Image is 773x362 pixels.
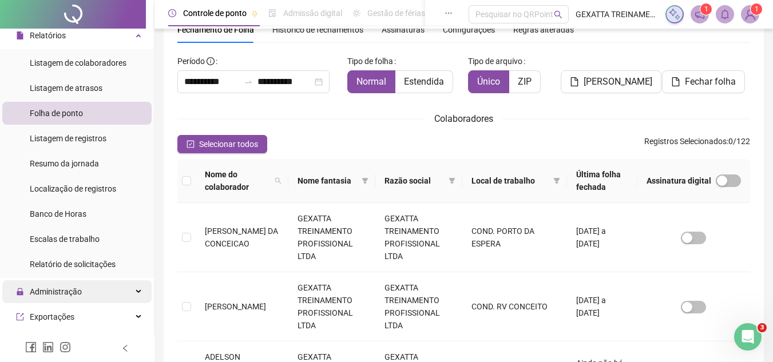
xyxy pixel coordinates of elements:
span: Histórico de fechamentos [272,25,363,34]
span: Listagem de registros [30,134,106,143]
span: Regras alteradas [513,26,574,34]
span: filter [359,172,371,189]
span: pushpin [251,10,258,17]
span: filter [449,177,455,184]
span: Tipo de arquivo [468,55,522,67]
span: [PERSON_NAME] DA CONCEICAO [205,226,278,248]
span: swap-right [244,77,253,86]
td: GEXATTA TREINAMENTO PROFISSIONAL LTDA [288,272,375,341]
span: Local de trabalho [471,174,549,187]
span: Nome fantasia [298,174,357,187]
span: [PERSON_NAME] [584,75,652,89]
span: [PERSON_NAME] [205,302,266,311]
span: lock [16,288,24,296]
span: notification [695,9,705,19]
span: Gestão de férias [367,9,425,18]
span: ellipsis [445,9,453,17]
span: Controle de ponto [183,9,247,18]
span: search [272,166,284,196]
span: Configurações [443,26,495,34]
span: linkedin [42,341,54,353]
span: Registros Selecionados [644,137,727,146]
td: GEXATTA TREINAMENTO PROFISSIONAL LTDA [288,203,375,272]
span: search [554,10,562,19]
span: Listagem de colaboradores [30,58,126,67]
td: [DATE] a [DATE] [567,272,637,341]
span: instagram [60,341,71,353]
span: filter [362,177,368,184]
span: Relatórios [30,31,66,40]
span: Banco de Horas [30,209,86,218]
span: file-done [268,9,276,17]
span: Tipo de folha [347,55,393,67]
button: Fechar folha [662,70,745,93]
span: clock-circle [168,9,176,17]
sup: Atualize o seu contato no menu Meus Dados [751,3,762,15]
span: left [121,344,129,352]
span: Localização de registros [30,184,116,193]
span: Único [477,76,500,87]
span: filter [553,177,560,184]
span: sun [352,9,360,17]
span: Normal [356,76,386,87]
button: Selecionar todos [177,135,267,153]
span: Folha de ponto [30,109,83,118]
span: Fechamento de Folha [177,25,254,34]
span: Admissão digital [283,9,342,18]
span: Escalas de trabalho [30,234,100,244]
span: 3 [758,323,767,332]
span: GEXATTA TREINAMENTO PROFISSIONAL LTDA [576,8,659,21]
span: 1 [704,5,708,13]
td: GEXATTA TREINAMENTO PROFISSIONAL LTDA [375,272,462,341]
span: info-circle [207,57,215,65]
span: file [16,31,24,39]
sup: 1 [700,3,712,15]
span: filter [446,172,458,189]
td: GEXATTA TREINAMENTO PROFISSIONAL LTDA [375,203,462,272]
span: Listagem de atrasos [30,83,102,93]
span: Fechar folha [685,75,736,89]
td: COND. RV CONCEITO [462,272,567,341]
span: to [244,77,253,86]
span: Relatório de solicitações [30,260,116,269]
iframe: Intercom live chat [734,323,762,351]
span: file [570,77,579,86]
span: Razão social [384,174,444,187]
span: export [16,313,24,321]
span: Exportações [30,312,74,321]
span: 1 [755,5,759,13]
button: [PERSON_NAME] [561,70,661,93]
span: Assinatura digital [647,174,711,187]
span: check-square [187,140,195,148]
th: Última folha fechada [567,159,637,203]
td: COND. PORTO DA ESPERA [462,203,567,272]
span: Estendida [404,76,444,87]
span: Assinaturas [382,26,425,34]
td: [DATE] a [DATE] [567,203,637,272]
span: file [671,77,680,86]
span: Administração [30,287,82,296]
span: Colaboradores [434,113,493,124]
span: search [275,177,282,184]
span: Selecionar todos [199,138,258,150]
span: Nome do colaborador [205,168,270,193]
span: Período [177,57,205,66]
span: filter [551,172,562,189]
img: 3599 [742,6,759,23]
span: bell [720,9,730,19]
img: sparkle-icon.fc2bf0ac1784a2077858766a79e2daf3.svg [668,8,681,21]
span: Resumo da jornada [30,159,99,168]
span: facebook [25,341,37,353]
span: ZIP [518,76,532,87]
span: : 0 / 122 [644,135,750,153]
